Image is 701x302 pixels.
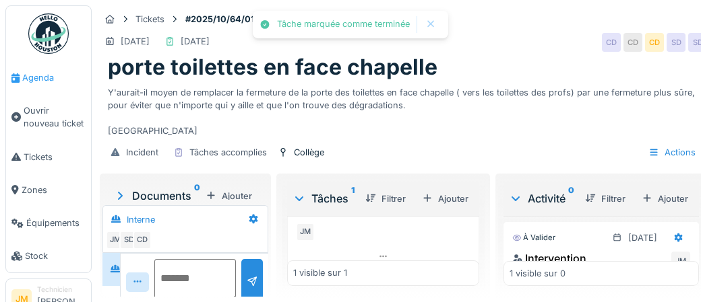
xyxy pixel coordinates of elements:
div: JM [106,231,125,250]
div: Intervention [512,250,586,266]
img: Badge_color-CXgf-gQk.svg [28,13,69,54]
div: Incident [126,146,158,159]
h1: porte toilettes en face chapelle [108,54,437,80]
div: Collège [294,146,324,159]
div: JM [671,252,690,270]
div: Ajouter [200,187,257,205]
a: Agenda [6,61,91,94]
span: Stock [25,250,86,262]
a: Stock [6,239,91,272]
div: Tickets [135,13,164,26]
div: SD [119,231,138,250]
a: Tickets [6,141,91,174]
span: Tickets [24,151,86,163]
div: Activité [509,190,574,206]
div: [DATE] [628,231,657,244]
a: Zones [6,174,91,206]
span: Zones [22,184,86,196]
sup: 0 [568,190,574,206]
div: Technicien [37,285,86,295]
div: [DATE] [181,35,210,48]
div: 1 visible sur 1 [293,267,347,280]
span: Agenda [22,71,86,84]
span: Équipements [26,217,86,229]
div: Ajouter [636,190,694,208]
sup: 1 [351,190,355,206]
span: Ouvrir nouveau ticket [24,104,86,130]
div: Filtrer [360,190,411,208]
sup: 0 [194,188,200,204]
strong: #2025/10/64/01867 [180,13,276,26]
div: CD [623,33,642,52]
div: JM [296,223,315,241]
div: Documents [113,188,200,204]
div: SD [667,33,685,52]
div: Tâche marquée comme terminée [277,19,410,30]
div: Filtrer [580,190,631,208]
div: CD [602,33,621,52]
a: Équipements [6,206,91,239]
div: À valider [512,232,555,243]
div: CD [133,231,152,250]
div: Y'aurait-il moyen de remplacer la fermeture de la porte des toilettes en face chapelle ( vers les... [108,81,699,138]
div: Tâches accomplies [189,146,267,159]
a: Ouvrir nouveau ticket [6,94,91,140]
div: [DATE] [121,35,150,48]
div: Tâches [293,190,355,206]
div: Ajouter [417,190,474,208]
div: Interne [127,213,155,226]
div: 1 visible sur 0 [510,267,566,280]
div: CD [645,33,664,52]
